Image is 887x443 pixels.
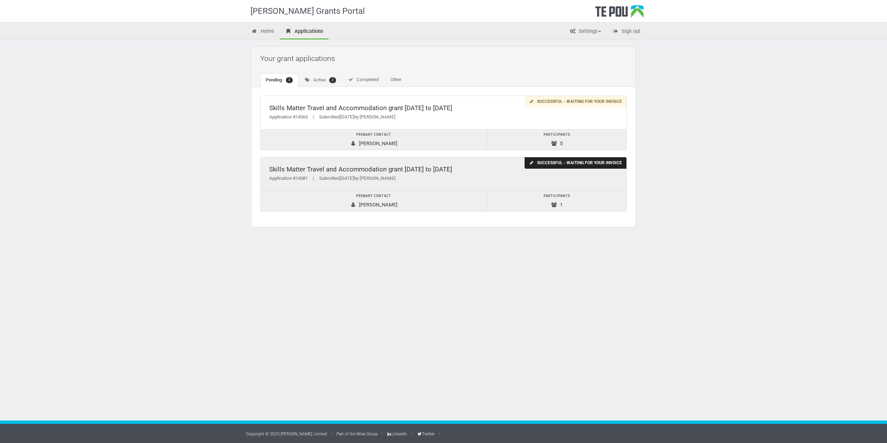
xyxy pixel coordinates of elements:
[340,176,354,181] span: [DATE]
[286,77,293,83] span: 2
[260,50,630,67] h2: Your grant applications
[261,130,487,150] td: [PERSON_NAME]
[269,175,618,182] div: Application #14381 Submitted by [PERSON_NAME]
[595,5,644,22] div: Te Pou Logo
[261,191,487,211] td: [PERSON_NAME]
[246,24,279,39] a: Home
[299,73,342,87] a: Active
[487,130,626,150] td: 5
[308,176,319,181] span: |
[386,432,407,436] a: LinkedIn
[564,24,606,39] a: Settings
[264,193,483,200] div: Primary contact
[329,77,336,83] span: 2
[416,432,434,436] a: Twitter
[340,114,354,119] span: [DATE]
[269,105,618,112] div: Skills Matter Travel and Accommodation grant [DATE] to [DATE]
[308,114,319,119] span: |
[246,432,327,436] a: Copyright © 2025 [PERSON_NAME] Limited
[385,73,407,87] a: Other
[607,24,646,39] a: Sign out
[491,131,623,139] div: Participants
[280,24,328,39] a: Applications
[491,193,623,200] div: Participants
[336,432,378,436] a: Part of the Wise Group
[269,166,618,173] div: Skills Matter Travel and Accommodation grant [DATE] to [DATE]
[264,131,483,139] div: Primary contact
[487,191,626,211] td: 1
[342,73,384,87] a: Completed
[525,96,626,107] div: Successful - waiting for your invoice
[260,73,298,87] a: Pending
[525,157,626,169] div: Successful - waiting for your invoice
[269,114,618,121] div: Application #14365 Submitted by [PERSON_NAME]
